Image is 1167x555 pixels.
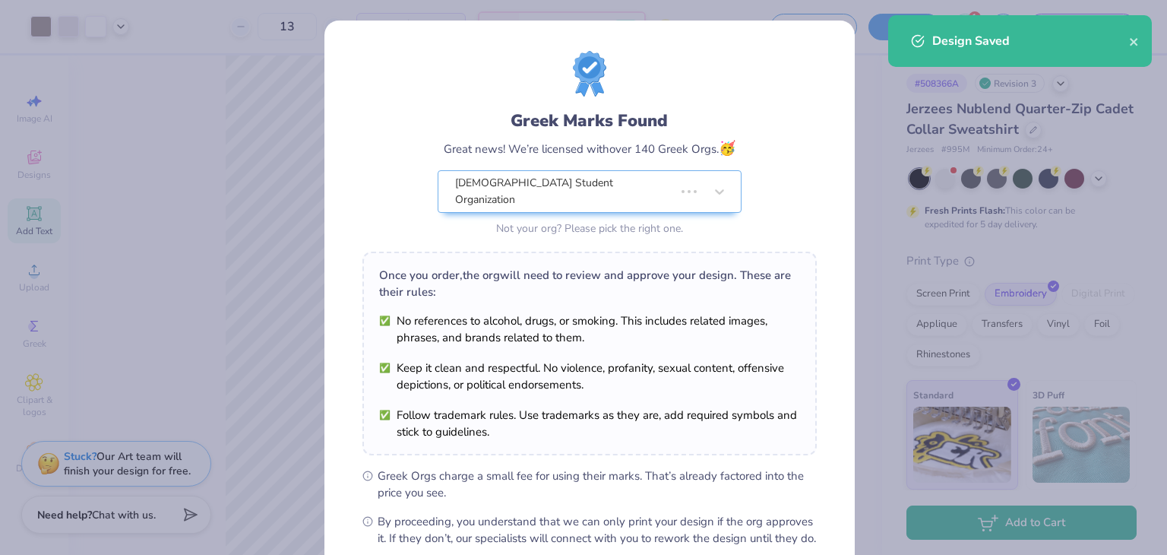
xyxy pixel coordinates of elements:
[379,267,800,300] div: Once you order, the org will need to review and approve your design. These are their rules:
[932,32,1129,50] div: Design Saved
[379,312,800,346] li: No references to alcohol, drugs, or smoking. This includes related images, phrases, and brands re...
[438,109,742,133] div: Greek Marks Found
[379,407,800,440] li: Follow trademark rules. Use trademarks as they are, add required symbols and stick to guidelines.
[1129,32,1140,50] button: close
[438,138,742,159] div: Great news! We’re licensed with over 140 Greek Orgs.
[573,51,606,97] img: license-marks-badge.png
[378,513,817,547] span: By proceeding, you understand that we can only print your design if the org approves it. If they ...
[438,220,742,236] div: Not your org? Please pick the right one.
[455,175,674,208] div: [DEMOGRAPHIC_DATA] Student Organization
[379,360,800,393] li: Keep it clean and respectful. No violence, profanity, sexual content, offensive depictions, or po...
[378,468,817,501] span: Greek Orgs charge a small fee for using their marks. That’s already factored into the price you see.
[719,139,735,157] span: 🥳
